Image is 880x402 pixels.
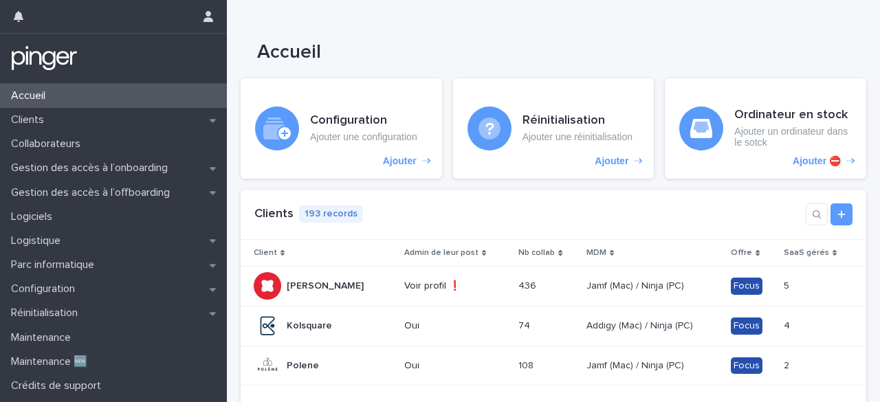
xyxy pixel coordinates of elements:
p: 74 [518,317,533,332]
p: Nb collab [518,245,555,260]
a: Clients [254,208,294,220]
p: Logistique [5,234,71,247]
p: MDM [586,245,606,260]
p: 2 [784,357,792,372]
a: Add new record [830,203,852,225]
p: Parc informatique [5,258,105,271]
p: Jamf (Mac) / Ninja (PC) [586,357,687,372]
p: Oui [404,360,507,372]
p: Ajouter une réinitialisation [522,131,632,143]
p: Oui [404,320,507,332]
p: Collaborateurs [5,137,91,150]
p: [PERSON_NAME] [287,278,366,292]
p: Jamf (Mac) / Ninja (PC) [586,278,687,292]
p: 193 records [299,205,363,223]
p: Ajouter [595,155,628,167]
tr: PolenePolene Oui108108 Jamf (Mac) / Ninja (PC)Jamf (Mac) / Ninja (PC) Focus22 [241,346,866,386]
p: Voir profil ❗ [404,280,507,292]
p: Maintenance 🆕 [5,355,98,368]
p: Ajouter une configuration [310,131,417,143]
p: Réinitialisation [5,306,89,320]
p: 108 [518,357,536,372]
p: Offre [731,245,752,260]
p: Accueil [5,89,56,102]
h1: Accueil [257,41,868,65]
p: Gestion des accès à l’offboarding [5,186,181,199]
img: mTgBEunGTSyRkCgitkcU [11,45,78,72]
p: 5 [784,278,792,292]
div: Focus [731,278,762,295]
p: Client [254,245,277,260]
h3: Ordinateur en stock [734,108,852,123]
h3: Réinitialisation [522,113,632,129]
p: Maintenance [5,331,82,344]
div: Focus [731,357,762,375]
p: Configuration [5,282,86,295]
h3: Configuration [310,113,417,129]
p: Ajouter [383,155,417,167]
p: Ajouter un ordinateur dans le sotck [734,126,852,149]
a: Ajouter [453,78,654,179]
p: Addigy (Mac) / Ninja (PC) [586,317,696,332]
p: 436 [518,278,539,292]
a: Ajouter [241,78,442,179]
p: 4 [784,317,793,332]
tr: KolsquareKolsquare Oui7474 Addigy (Mac) / Ninja (PC)Addigy (Mac) / Ninja (PC) Focus44 [241,306,866,346]
a: Ajouter ⛔️ [665,78,866,179]
p: Admin de leur post [404,245,478,260]
p: Ajouter ⛔️ [793,155,841,167]
p: Gestion des accès à l’onboarding [5,161,179,175]
p: Clients [5,113,55,126]
tr: [PERSON_NAME][PERSON_NAME] Voir profil ❗436436 Jamf (Mac) / Ninja (PC)Jamf (Mac) / Ninja (PC) Foc... [241,266,866,306]
p: Polene [287,357,322,372]
p: Crédits de support [5,379,112,392]
p: Kolsquare [287,317,335,332]
p: SaaS gérés [784,245,829,260]
div: Focus [731,317,762,335]
p: Logiciels [5,210,63,223]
